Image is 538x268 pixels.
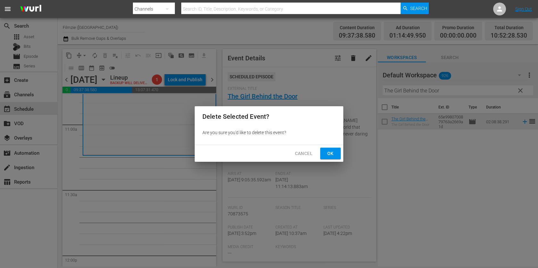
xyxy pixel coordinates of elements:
img: ans4CAIJ8jUAAAAAAAAAAAAAAAAAAAAAAAAgQb4GAAAAAAAAAAAAAAAAAAAAAAAAJMjXAAAAAAAAAAAAAAAAAAAAAAAAgAT5G... [15,2,46,17]
span: menu [4,5,12,13]
button: Ok [320,148,341,160]
a: Sign Out [515,6,532,12]
span: Search [410,3,427,14]
button: Cancel [290,148,318,160]
div: Are you sure you'd like to delete this event? [195,127,343,138]
span: Cancel [295,150,313,158]
span: Ok [325,150,336,158]
h2: Delete Selected Event? [202,111,336,122]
